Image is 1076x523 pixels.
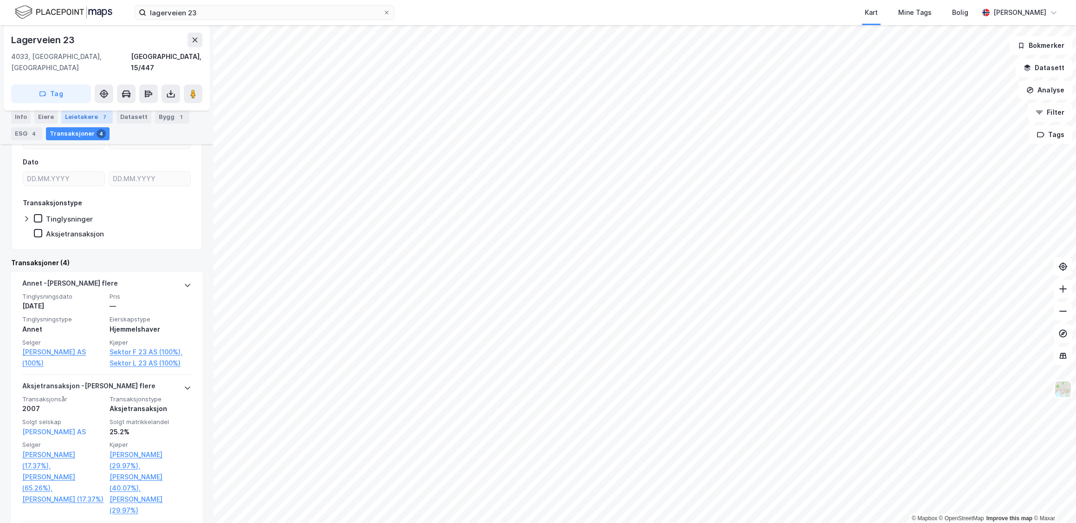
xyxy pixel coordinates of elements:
input: Søk på adresse, matrikkel, gårdeiere, leietakere eller personer [146,6,383,20]
div: Lagerveien 23 [11,33,76,47]
span: Pris [110,293,191,301]
span: Selger [22,441,104,449]
div: Aksjetransaksjon - [PERSON_NAME] flere [22,380,156,395]
div: [DATE] [22,301,104,312]
div: — [110,301,191,312]
a: [PERSON_NAME] (65.26%), [22,471,104,494]
div: 4033, [GEOGRAPHIC_DATA], [GEOGRAPHIC_DATA] [11,51,131,73]
a: [PERSON_NAME] (17.37%), [22,449,104,471]
div: 4 [29,129,39,138]
div: Annet - [PERSON_NAME] flere [22,278,118,293]
div: Aksjetransaksjon [110,403,191,414]
button: Tag [11,85,91,103]
div: 25.2% [110,426,191,438]
a: Improve this map [986,515,1032,522]
span: Transaksjonsår [22,395,104,403]
div: Mine Tags [898,7,932,18]
button: Filter [1028,103,1072,122]
div: [GEOGRAPHIC_DATA], 15/447 [131,51,202,73]
a: [PERSON_NAME] (17.37%) [22,494,104,505]
button: Analyse [1018,81,1072,99]
span: Tinglysningsdato [22,293,104,301]
a: [PERSON_NAME] AS (100%) [22,346,104,369]
div: 7 [100,112,109,122]
div: Eiere [34,111,58,124]
span: Kjøper [110,339,191,346]
div: Datasett [117,111,151,124]
a: Sektor L 23 AS (100%) [110,358,191,369]
div: Leietakere [61,111,113,124]
div: Transaksjoner [46,127,110,140]
div: Transaksjonstype [23,197,82,209]
div: [PERSON_NAME] [993,7,1046,18]
div: 4 [97,129,106,138]
div: 1 [176,112,186,122]
div: Tinglysninger [46,215,93,223]
div: Transaksjoner (4) [11,257,202,268]
img: Z [1054,380,1072,398]
iframe: Chat Widget [1030,478,1076,523]
span: Tinglysningstype [22,315,104,323]
span: Selger [22,339,104,346]
a: Mapbox [912,515,937,522]
button: Datasett [1016,59,1072,77]
div: Kontrollprogram for chat [1030,478,1076,523]
div: Aksjetransaksjon [46,229,104,238]
div: Dato [23,157,39,168]
button: Bokmerker [1010,36,1072,55]
a: [PERSON_NAME] (29.97%), [110,449,191,471]
span: Solgt selskap [22,418,104,426]
input: DD.MM.YYYY [109,172,190,186]
a: [PERSON_NAME] AS [22,428,86,436]
div: Annet [22,324,104,335]
a: OpenStreetMap [939,515,984,522]
div: ESG [11,127,42,140]
span: Kjøper [110,441,191,449]
img: logo.f888ab2527a4732fd821a326f86c7f29.svg [15,4,112,20]
span: Eierskapstype [110,315,191,323]
span: Solgt matrikkelandel [110,418,191,426]
a: [PERSON_NAME] (40.07%), [110,471,191,494]
span: Transaksjonstype [110,395,191,403]
a: [PERSON_NAME] (29.97%) [110,494,191,516]
button: Tags [1029,125,1072,144]
div: Bygg [155,111,189,124]
div: 2007 [22,403,104,414]
div: Bolig [952,7,968,18]
a: Sektor F 23 AS (100%), [110,346,191,358]
input: DD.MM.YYYY [23,172,104,186]
div: Info [11,111,31,124]
div: Hjemmelshaver [110,324,191,335]
div: Kart [865,7,878,18]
